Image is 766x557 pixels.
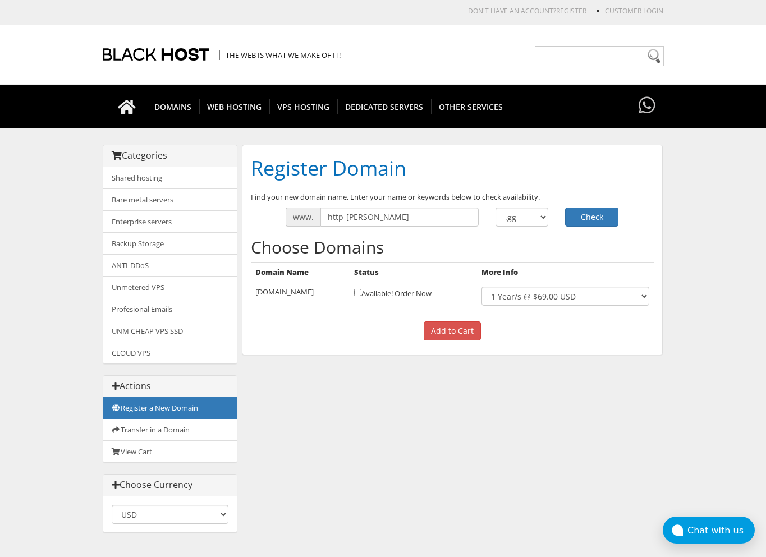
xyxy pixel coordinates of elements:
p: Find your new domain name. Enter your name or keywords below to check availability. [251,192,654,202]
a: Bare metal servers [103,188,237,211]
div: Chat with us [687,525,755,536]
a: View Cart [103,440,237,462]
a: Unmetered VPS [103,276,237,298]
span: VPS HOSTING [269,99,338,114]
button: Check [565,208,618,227]
h3: Actions [112,381,228,392]
a: Shared hosting [103,167,237,189]
span: DOMAINS [146,99,200,114]
th: More Info [477,262,653,282]
h3: Choose Currency [112,480,228,490]
button: Chat with us [663,517,755,544]
th: Domain Name [251,262,350,282]
span: WEB HOSTING [199,99,270,114]
input: Need help? [535,46,664,66]
h2: Choose Domains [251,238,654,256]
span: DEDICATED SERVERS [337,99,432,114]
a: REGISTER [556,6,586,16]
a: UNM CHEAP VPS SSD [103,320,237,342]
a: WEB HOSTING [199,85,270,128]
a: Profesional Emails [103,298,237,320]
h1: Register Domain [251,154,654,183]
a: Register a New Domain [103,397,237,419]
td: Available! Order Now [350,282,477,311]
a: ANTI-DDoS [103,254,237,277]
a: DEDICATED SERVERS [337,85,432,128]
a: Go to homepage [107,85,147,128]
li: Don't have an account? [451,6,586,16]
a: CLOUD VPS [103,342,237,363]
a: VPS HOSTING [269,85,338,128]
a: Customer Login [605,6,663,16]
a: Enterprise servers [103,210,237,233]
td: [DOMAIN_NAME] [251,282,350,311]
h3: Categories [112,151,228,161]
a: Backup Storage [103,232,237,255]
span: OTHER SERVICES [431,99,511,114]
a: Transfer in a Domain [103,418,237,441]
span: www. [286,208,320,227]
span: The Web is what we make of it! [219,50,341,60]
a: DOMAINS [146,85,200,128]
input: Add to Cart [424,321,481,340]
a: Have questions? [636,85,658,127]
a: OTHER SERVICES [431,85,511,128]
th: Status [350,262,477,282]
